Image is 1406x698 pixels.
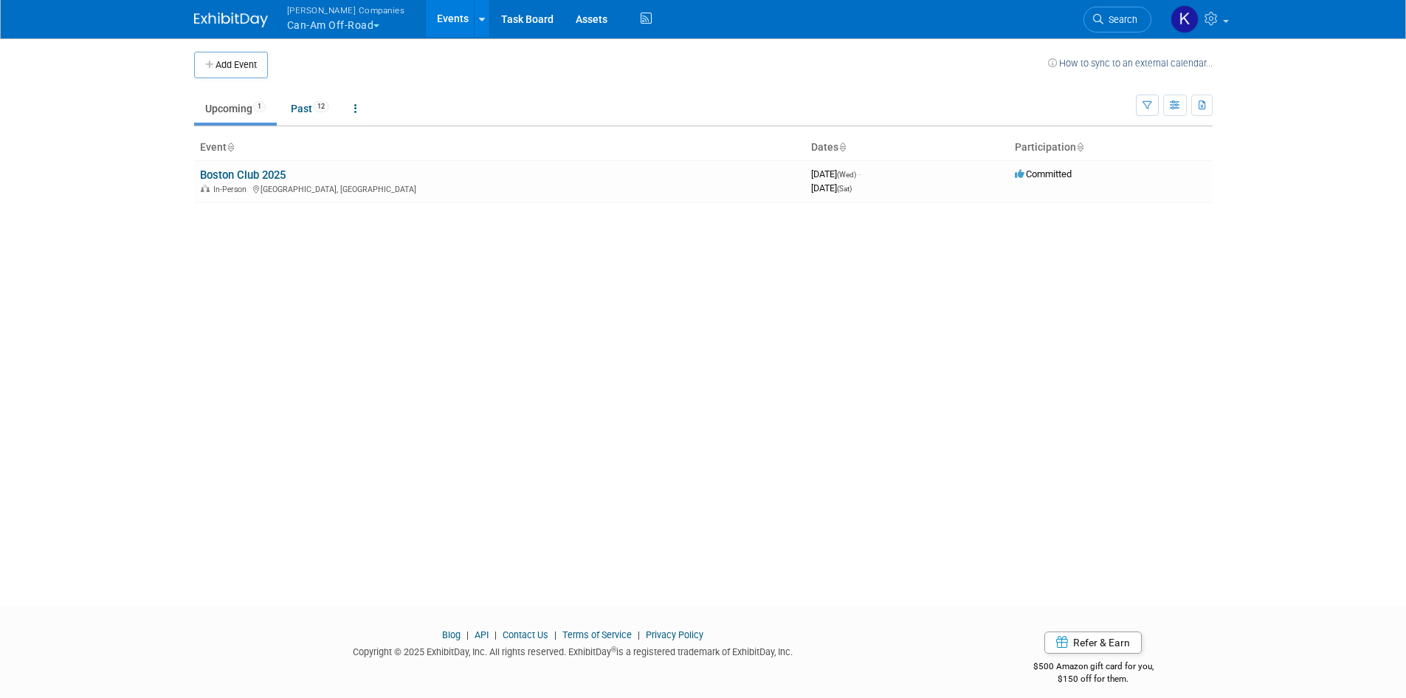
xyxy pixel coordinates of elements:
span: - [858,168,861,179]
a: Privacy Policy [646,629,703,640]
a: Terms of Service [562,629,632,640]
div: [GEOGRAPHIC_DATA], [GEOGRAPHIC_DATA] [200,182,799,194]
th: Event [194,135,805,160]
a: Search [1083,7,1151,32]
th: Dates [805,135,1009,160]
a: Contact Us [503,629,548,640]
span: (Sat) [837,185,852,193]
span: 1 [253,101,266,112]
span: (Wed) [837,171,856,179]
sup: ® [611,646,616,654]
button: Add Event [194,52,268,78]
div: $150 off for them. [974,673,1213,685]
span: | [551,629,560,640]
a: Upcoming1 [194,95,277,123]
a: Past12 [280,95,340,123]
span: | [463,629,472,640]
div: Copyright © 2025 ExhibitDay, Inc. All rights reserved. ExhibitDay is a registered trademark of Ex... [194,642,953,659]
img: ExhibitDay [194,13,268,27]
span: In-Person [213,185,251,194]
a: Blog [442,629,461,640]
a: Sort by Participation Type [1076,141,1083,153]
a: Sort by Start Date [838,141,846,153]
img: Kristen Key [1171,5,1199,33]
div: $500 Amazon gift card for you, [974,651,1213,685]
span: | [634,629,644,640]
th: Participation [1009,135,1213,160]
a: Boston Club 2025 [200,168,286,182]
span: [PERSON_NAME] Companies [287,2,405,18]
span: 12 [313,101,329,112]
span: [DATE] [811,182,852,194]
img: In-Person Event [201,185,210,192]
span: | [491,629,500,640]
a: Sort by Event Name [227,141,234,153]
span: [DATE] [811,168,861,179]
a: API [475,629,489,640]
a: Refer & Earn [1044,632,1142,654]
span: Search [1103,14,1137,25]
a: How to sync to an external calendar... [1048,58,1213,69]
span: Committed [1015,168,1072,179]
